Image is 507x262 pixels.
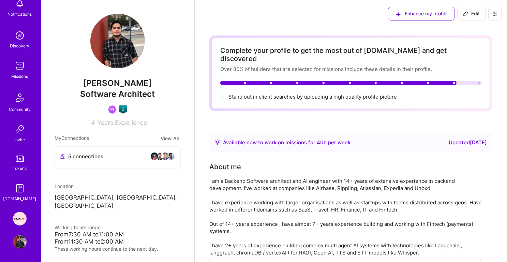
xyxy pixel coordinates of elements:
[16,156,24,162] img: tokens
[12,73,28,80] div: Missions
[209,162,241,172] div: About me
[13,122,27,136] img: Invite
[395,11,401,17] i: icon SuggestedTeams
[150,152,159,160] img: avatar
[156,152,164,160] img: avatar
[55,224,101,230] span: Working hours range
[8,11,32,18] div: Notifications
[220,65,481,73] div: Over 80% of builders that are selected for missions include these details in their profile.
[60,154,65,159] i: icon Collaborator
[3,195,36,202] div: [DOMAIN_NAME]
[11,212,28,225] a: Speakeasy: Software Engineer to help Customers write custom functions
[97,119,147,126] span: Years Experience
[55,134,89,142] span: My Connections
[388,7,454,20] button: Enhance my profile
[55,231,181,238] div: From 7:30 AM to 11:00 AM
[55,183,181,190] div: Location
[88,119,95,126] span: 14
[13,212,27,225] img: Speakeasy: Software Engineer to help Customers write custom functions
[108,105,116,114] img: Been on Mission
[457,7,486,20] button: Edit
[68,153,103,160] span: 5 connections
[55,194,181,210] p: [GEOGRAPHIC_DATA], [GEOGRAPHIC_DATA], [GEOGRAPHIC_DATA]
[215,140,220,145] img: Availability
[395,10,447,17] span: Enhance my profile
[80,89,155,99] span: Software Architect
[10,42,30,49] div: Discovery
[11,235,28,249] a: User Avatar
[55,238,181,245] div: From 11:30 AM to 2:00 AM
[13,59,27,73] img: teamwork
[159,134,181,142] button: View All
[220,46,481,63] div: Complete your profile to get the most out of [DOMAIN_NAME] and get discovered
[449,139,487,147] div: Updated [DATE]
[463,10,480,17] span: Edit
[55,245,181,252] div: These working hours continue to the next day.
[13,235,27,249] img: User Avatar
[228,93,397,100] div: Stand out in client searches by uploading a high quality profile picture
[55,146,181,169] button: 5 connectionsavataravataravataravatar
[9,106,31,113] div: Community
[15,136,25,143] div: Invite
[209,177,482,256] div: I am a Backend Software architect and AI engineer with 14+ years of extensive experience in backe...
[223,139,352,147] div: Available now to work on missions for h per week .
[13,181,27,195] img: guide book
[12,89,28,106] img: Community
[55,78,181,88] span: [PERSON_NAME]
[167,152,175,160] img: avatar
[13,165,27,172] div: Tokens
[90,14,145,68] img: User Avatar
[161,152,169,160] img: avatar
[317,139,324,146] span: 40
[13,29,27,42] img: discovery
